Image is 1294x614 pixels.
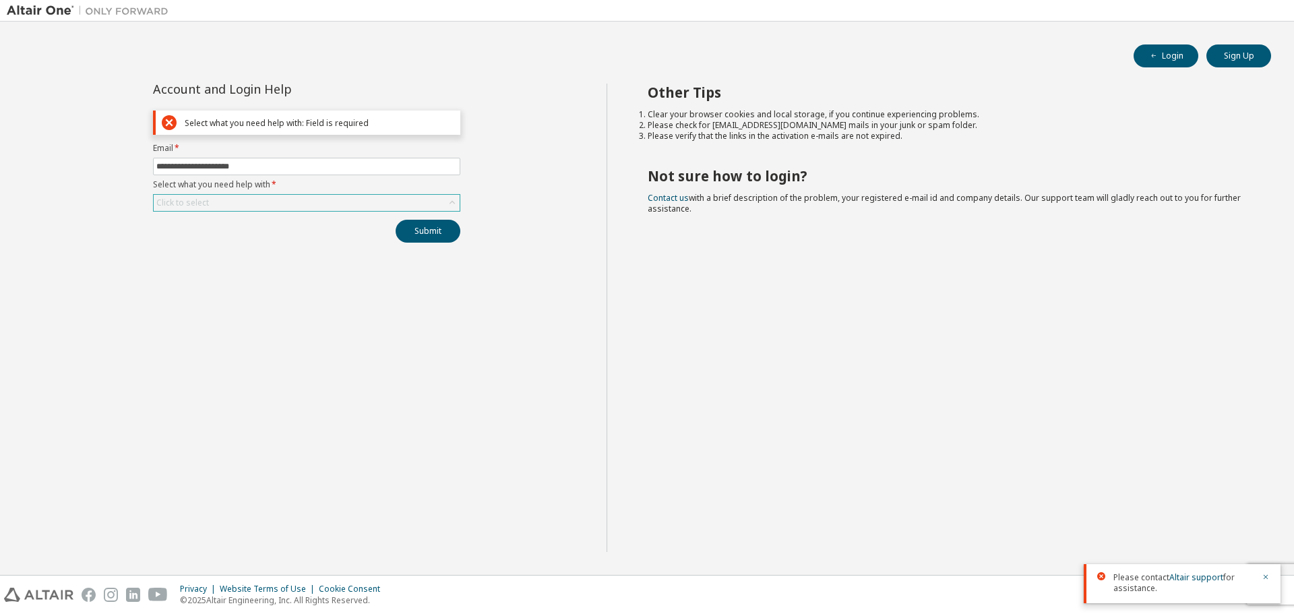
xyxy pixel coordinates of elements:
[156,197,209,208] div: Click to select
[180,584,220,594] div: Privacy
[648,109,1247,120] li: Clear your browser cookies and local storage, if you continue experiencing problems.
[648,131,1247,142] li: Please verify that the links in the activation e-mails are not expired.
[396,220,460,243] button: Submit
[153,84,399,94] div: Account and Login Help
[648,192,689,204] a: Contact us
[1134,44,1198,67] button: Login
[148,588,168,602] img: youtube.svg
[648,167,1247,185] h2: Not sure how to login?
[126,588,140,602] img: linkedin.svg
[220,584,319,594] div: Website Terms of Use
[648,120,1247,131] li: Please check for [EMAIL_ADDRESS][DOMAIN_NAME] mails in your junk or spam folder.
[1113,572,1254,594] span: Please contact for assistance.
[319,584,388,594] div: Cookie Consent
[7,4,175,18] img: Altair One
[648,84,1247,101] h2: Other Tips
[180,594,388,606] p: © 2025 Altair Engineering, Inc. All Rights Reserved.
[1206,44,1271,67] button: Sign Up
[4,588,73,602] img: altair_logo.svg
[153,143,460,154] label: Email
[185,118,454,128] div: Select what you need help with: Field is required
[648,192,1241,214] span: with a brief description of the problem, your registered e-mail id and company details. Our suppo...
[104,588,118,602] img: instagram.svg
[1169,572,1223,583] a: Altair support
[154,195,460,211] div: Click to select
[82,588,96,602] img: facebook.svg
[153,179,460,190] label: Select what you need help with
